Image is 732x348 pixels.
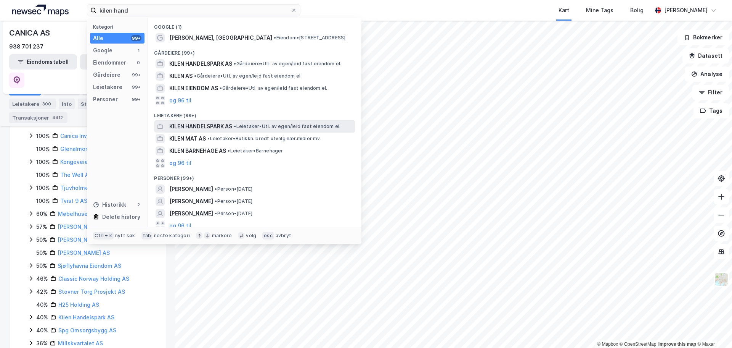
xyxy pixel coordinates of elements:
[36,326,48,335] div: 40%
[169,209,213,218] span: [PERSON_NAME]
[559,6,569,15] div: Kart
[234,123,236,129] span: •
[36,300,48,309] div: 40%
[135,202,141,208] div: 2
[41,100,53,108] div: 300
[58,210,117,217] a: Møbelhuset Invest AS
[60,197,87,204] a: Tvist 9 AS
[694,311,732,348] iframe: Chat Widget
[664,6,708,15] div: [PERSON_NAME]
[36,235,47,244] div: 50%
[60,185,130,191] a: Tjuvholmen 1 5 Holding AS
[141,232,153,240] div: tab
[169,185,213,194] span: [PERSON_NAME]
[207,136,210,141] span: •
[131,96,141,102] div: 99+
[274,35,345,41] span: Eiendom • [STREET_ADDRESS]
[169,59,232,68] span: KILEN HANDELSPARK AS
[36,209,48,219] div: 60%
[58,301,99,308] a: H25 Holding AS
[93,24,144,30] div: Kategori
[212,233,232,239] div: markere
[620,342,657,347] a: OpenStreetMap
[58,249,110,256] a: [PERSON_NAME] AS
[215,210,252,217] span: Person • [DATE]
[169,221,191,230] button: og 96 til
[215,198,217,204] span: •
[693,103,729,118] button: Tags
[234,61,236,66] span: •
[215,186,252,192] span: Person • [DATE]
[58,288,125,295] a: Stovner Torg Prosjekt AS
[677,30,729,45] button: Bokmerker
[93,58,126,67] div: Eiendommer
[93,46,112,55] div: Google
[682,48,729,63] button: Datasett
[115,233,135,239] div: nytt søk
[274,35,276,40] span: •
[93,34,103,43] div: Alle
[36,248,47,257] div: 50%
[194,73,302,79] span: Gårdeiere • Utl. av egen/leid fast eiendom el.
[93,232,114,240] div: Ctrl + k
[58,262,121,269] a: Sjøflyhavna Eiendom AS
[93,83,122,92] div: Leietakere
[630,6,644,15] div: Bolig
[9,112,67,123] div: Transaksjoner
[59,99,75,109] div: Info
[148,44,361,58] div: Gårdeiere (99+)
[220,85,222,91] span: •
[58,314,114,320] a: Kilen Handelspark AS
[220,85,327,91] span: Gårdeiere • Utl. av egen/leid fast eiendom el.
[685,66,729,82] button: Analyse
[9,42,43,51] div: 938 701 237
[246,233,256,239] div: velg
[93,95,118,104] div: Personer
[714,272,729,286] img: Z
[169,71,193,81] span: KILEN AS
[131,35,141,41] div: 99+
[36,196,50,206] div: 100%
[36,274,48,283] div: 46%
[96,5,291,16] input: Søk på adresse, matrikkel, gårdeiere, leietakere eller personer
[36,144,50,154] div: 100%
[234,61,341,67] span: Gårdeiere • Utl. av egen/leid fast eiendom el.
[12,5,69,16] img: logo.a4113a55bc3d86da70a041830d287a7e.svg
[78,99,109,109] div: Styret
[36,339,48,348] div: 36%
[60,133,104,139] a: Canica Invest AS
[169,134,206,143] span: KILEN MAT AS
[9,54,77,70] button: Eiendomstabell
[60,146,119,152] a: Glenalmond Estate AS
[36,222,47,231] div: 57%
[93,200,126,209] div: Historikk
[169,159,191,168] button: og 96 til
[169,33,272,42] span: [PERSON_NAME], [GEOGRAPHIC_DATA]
[36,183,50,193] div: 100%
[36,157,50,167] div: 100%
[169,96,191,105] button: og 96 til
[9,27,51,39] div: CANICA AS
[135,47,141,53] div: 1
[93,70,120,79] div: Gårdeiere
[262,232,274,240] div: esc
[102,212,140,222] div: Delete history
[148,107,361,120] div: Leietakere (99+)
[597,342,618,347] a: Mapbox
[36,287,48,296] div: 42%
[58,327,116,333] a: Spg Omsorgsbygg AS
[80,54,148,70] button: Leietakertabell
[131,84,141,90] div: 99+
[135,60,141,66] div: 0
[169,146,226,155] span: KILEN BARNEHAGE AS
[658,342,696,347] a: Improve this map
[148,169,361,183] div: Personer (99+)
[36,170,50,180] div: 100%
[234,123,340,129] span: Leietaker • Utl. av egen/leid fast eiendom el.
[60,172,92,178] a: The Well AS
[228,148,283,154] span: Leietaker • Barnehager
[60,159,124,165] a: Kongeveien Eiendom AS
[194,73,196,79] span: •
[58,223,110,230] a: [PERSON_NAME] AS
